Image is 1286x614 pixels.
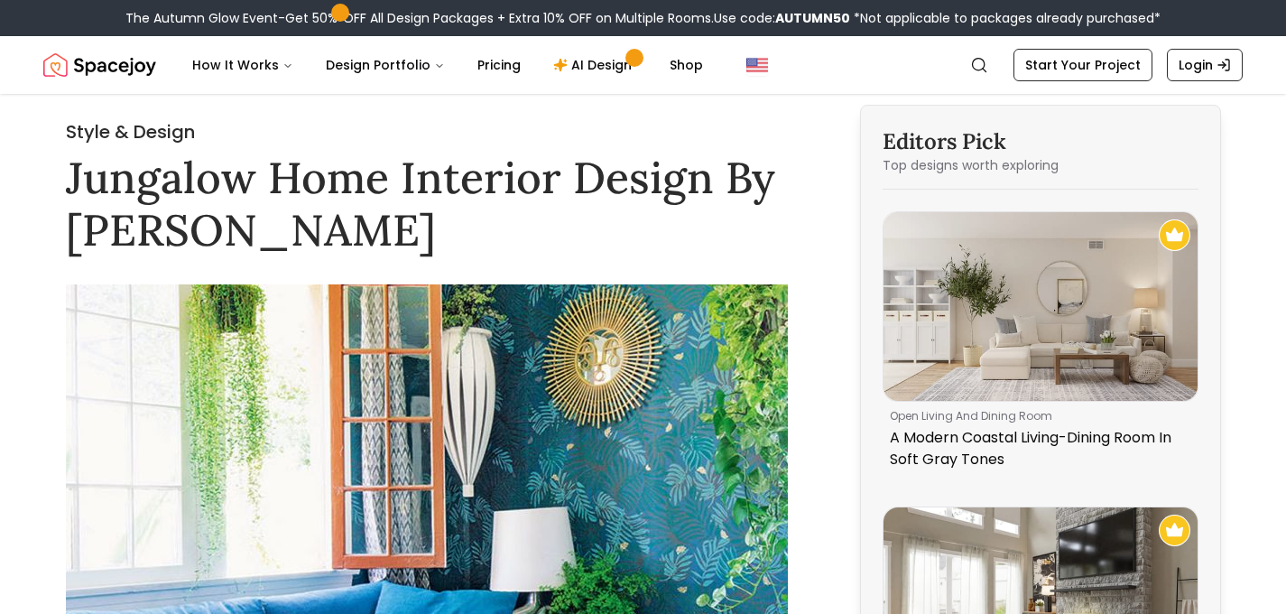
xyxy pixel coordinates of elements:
a: A Modern Coastal Living-Dining Room In Soft Gray Tones Recommended Spacejoy Design - A Modern Coa... [883,211,1198,478]
h3: Editors Pick [883,127,1198,156]
a: Login [1167,49,1243,81]
span: *Not applicable to packages already purchased* [850,9,1161,27]
nav: Global [43,36,1243,94]
p: A Modern Coastal Living-Dining Room In Soft Gray Tones [890,427,1184,470]
p: open living and dining room [890,409,1184,423]
b: AUTUMN50 [775,9,850,27]
img: A Modern Coastal Living-Dining Room In Soft Gray Tones [884,212,1198,401]
nav: Main [178,47,717,83]
img: Spacejoy Logo [43,47,156,83]
p: Top designs worth exploring [883,156,1198,174]
a: Pricing [463,47,535,83]
button: How It Works [178,47,308,83]
a: Spacejoy [43,47,156,83]
button: Design Portfolio [311,47,459,83]
h1: Jungalow Home Interior Design By [PERSON_NAME] [66,152,813,256]
a: Start Your Project [1013,49,1152,81]
img: Recommended Spacejoy Design - A Modern Coastal Living-Dining Room In Soft Gray Tones [1159,219,1190,251]
img: Recommended Spacejoy Design - Gray, Woody & White: A Mid-Century Modern Living Room [1159,515,1190,546]
img: United States [746,54,768,76]
a: AI Design [539,47,652,83]
h2: Style & Design [66,119,813,144]
div: The Autumn Glow Event-Get 50% OFF All Design Packages + Extra 10% OFF on Multiple Rooms. [125,9,1161,27]
a: Shop [655,47,717,83]
span: Use code: [714,9,850,27]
